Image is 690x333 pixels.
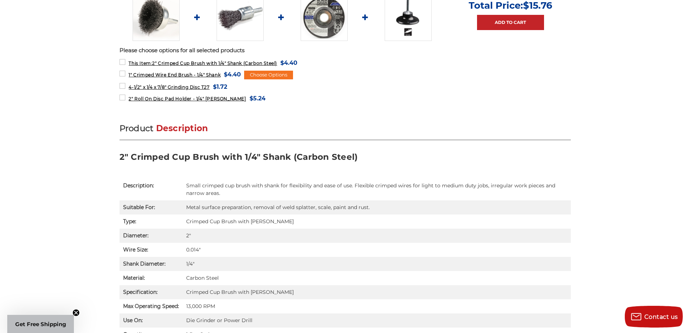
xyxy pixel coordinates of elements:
button: Contact us [625,306,683,328]
span: Product [120,123,154,133]
span: Contact us [644,313,678,320]
td: Small crimped cup brush with shank for flexibility and ease of use. Flexible crimped wires for li... [183,179,571,200]
strong: Suitable For: [123,204,155,211]
strong: Material: [123,275,145,281]
td: 1/4" [183,257,571,271]
span: $5.24 [250,93,265,103]
span: $4.40 [280,58,297,68]
strong: Specification: [123,289,158,295]
span: $4.40 [224,70,241,79]
a: Add to Cart [477,15,544,30]
td: Crimped Cup Brush with [PERSON_NAME] [183,215,571,229]
div: Choose Options [244,71,293,79]
strong: Diameter: [123,232,149,239]
td: 13,000 RPM [183,299,571,313]
strong: Shank Diameter: [123,261,166,267]
div: Get Free ShippingClose teaser [7,315,74,333]
strong: This Item: [129,61,152,66]
span: 4-1/2" x 1/4 x 7/8" Grinding Disc T27 [129,84,209,90]
span: Get Free Shipping [15,321,66,328]
td: Crimped Cup Brush with [PERSON_NAME] [183,285,571,299]
span: 1" Crimped Wire End Brush - 1/4" Shank [129,72,221,78]
button: Close teaser [72,309,80,316]
td: 2" [183,229,571,243]
strong: Max Operating Speed: [123,303,179,309]
h3: 2" Crimped Cup Brush with 1/4" Shank (Carbon Steel) [120,151,571,168]
strong: Description: [123,182,154,189]
span: 2" Roll On Disc Pad Holder - 1/4" [PERSON_NAME] [129,96,246,101]
span: 2" Crimped Cup Brush with 1/4" Shank (Carbon Steel) [129,61,277,66]
strong: Use On: [123,317,143,324]
p: Please choose options for all selected products [120,46,571,55]
td: Carbon Steel [183,271,571,285]
strong: Wire Size: [123,246,148,253]
span: Description [156,123,208,133]
td: 0.014" [183,243,571,257]
td: Metal surface preparation, removal of weld splatter, scale, paint and rust. [183,200,571,215]
strong: Type: [123,218,136,225]
td: Die Grinder or Power Drill [183,313,571,328]
span: $1.72 [213,82,227,92]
